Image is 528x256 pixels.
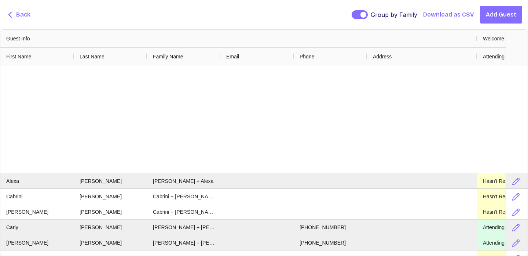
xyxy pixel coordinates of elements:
[74,235,147,250] div: [PERSON_NAME]
[74,204,147,219] div: [PERSON_NAME]
[486,10,516,19] span: Add Guest
[0,235,74,250] div: [PERSON_NAME]
[6,36,30,42] span: Guest Info
[80,54,104,60] span: Last Name
[294,220,367,235] div: [PHONE_NUMBER]
[480,6,522,24] button: Add Guest
[0,189,74,204] div: Cabrini
[226,54,239,60] span: Email
[147,189,220,204] div: Cabrini + [PERSON_NAME]
[483,54,505,60] span: Attending
[16,10,30,19] span: Back
[371,10,417,19] span: Group by Family
[0,204,74,219] div: [PERSON_NAME]
[74,189,147,204] div: [PERSON_NAME]
[0,220,74,235] div: Carly
[423,10,474,19] button: Download as CSV
[147,173,220,188] div: [PERSON_NAME] + Alexa
[74,173,147,188] div: [PERSON_NAME]
[6,54,31,60] span: First Name
[147,220,220,235] div: [PERSON_NAME] + [PERSON_NAME]
[153,54,183,60] span: Family Name
[483,36,520,42] span: Welcome Drinks
[147,204,220,219] div: Cabrini + [PERSON_NAME]
[6,10,30,19] button: Back
[74,220,147,235] div: [PERSON_NAME]
[300,54,314,60] span: Phone
[0,173,74,188] div: Alexa
[147,235,220,250] div: [PERSON_NAME] + [PERSON_NAME]
[373,54,392,60] span: Address
[294,235,367,250] div: [PHONE_NUMBER]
